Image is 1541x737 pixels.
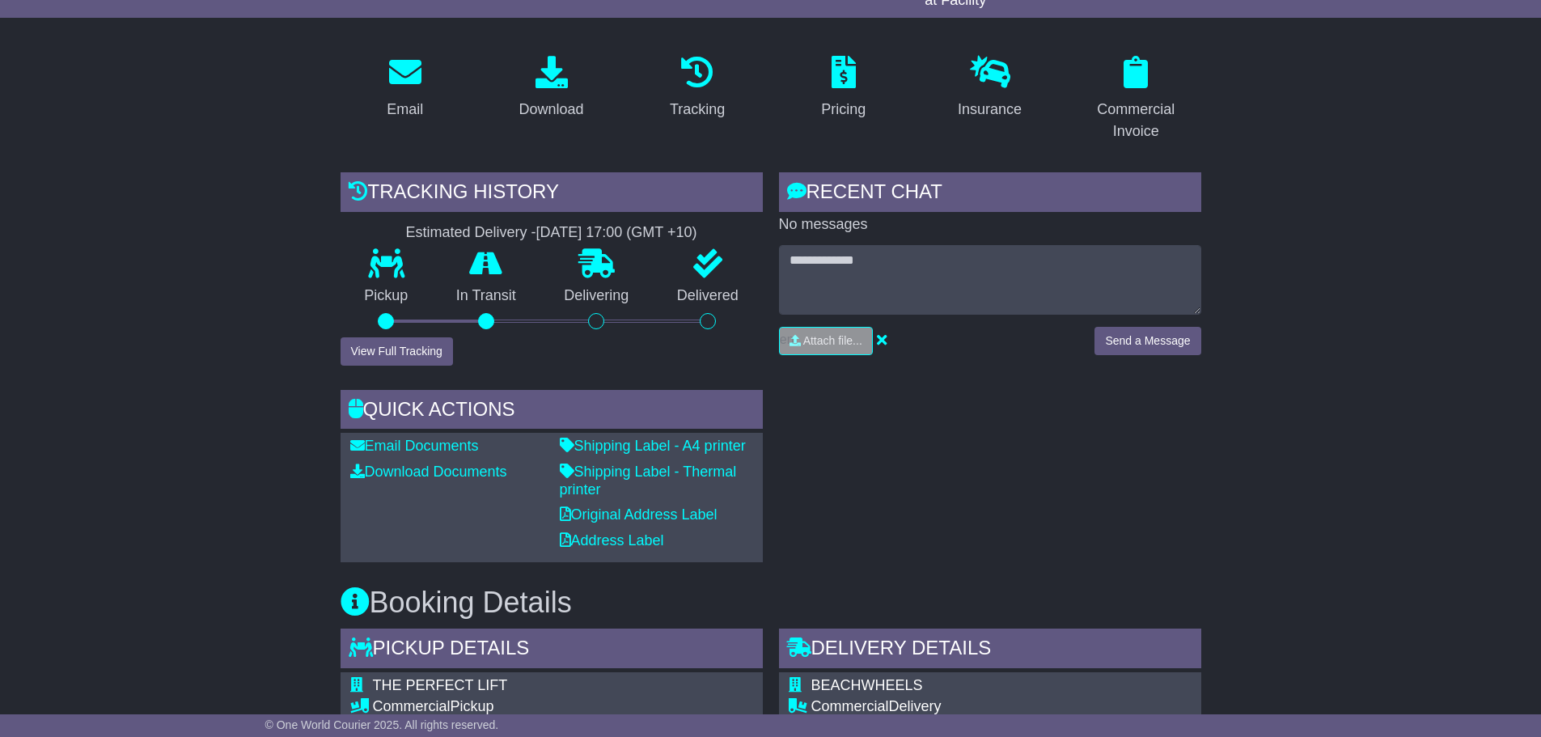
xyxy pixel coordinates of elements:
a: Download [508,50,594,126]
a: Email [376,50,434,126]
a: Email Documents [350,438,479,454]
span: © One World Courier 2025. All rights reserved. [265,718,499,731]
button: Send a Message [1094,327,1200,355]
a: Pricing [811,50,876,126]
span: BEACHWHEELS [811,677,923,693]
span: THE PERFECT LIFT [373,677,508,693]
p: No messages [779,216,1201,234]
a: Insurance [947,50,1032,126]
div: RECENT CHAT [779,172,1201,216]
div: Estimated Delivery - [341,224,763,242]
span: Commercial [811,698,889,714]
div: Download [519,99,583,121]
div: Pickup Details [341,629,763,672]
button: View Full Tracking [341,337,453,366]
p: Delivered [653,287,763,305]
p: Delivering [540,287,654,305]
a: Shipping Label - Thermal printer [560,464,737,498]
p: Pickup [341,287,433,305]
a: Address Label [560,532,664,549]
div: Tracking history [341,172,763,216]
div: Insurance [958,99,1022,121]
div: Pickup [373,698,623,716]
div: Commercial Invoice [1082,99,1191,142]
div: Email [387,99,423,121]
h3: Booking Details [341,587,1201,619]
div: Tracking [670,99,725,121]
div: Delivery Details [779,629,1201,672]
div: [DATE] 17:00 (GMT +10) [536,224,697,242]
a: Commercial Invoice [1071,50,1201,148]
span: Commercial [373,698,451,714]
a: Original Address Label [560,506,718,523]
p: In Transit [432,287,540,305]
div: Pricing [821,99,866,121]
div: Quick Actions [341,390,763,434]
a: Tracking [659,50,735,126]
a: Download Documents [350,464,507,480]
div: Delivery [811,698,1058,716]
a: Shipping Label - A4 printer [560,438,746,454]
